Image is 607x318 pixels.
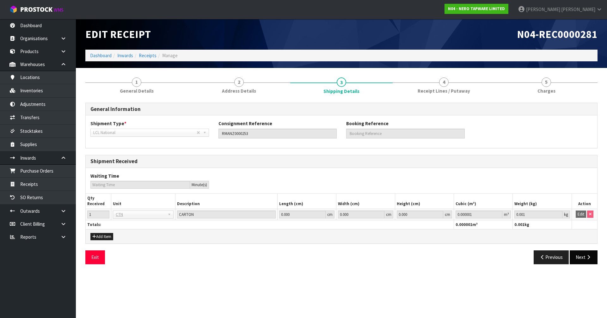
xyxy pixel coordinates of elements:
small: WMS [54,7,64,13]
button: Exit [85,250,105,264]
a: Receipts [139,52,156,58]
button: Edit [576,211,586,218]
input: Cubic [456,211,502,218]
label: Waiting Time [90,173,119,179]
div: Minute(s) [190,181,209,189]
th: Height (cm) [395,194,454,209]
span: 4 [439,77,449,87]
span: Shipping Details [85,98,598,269]
th: Qty Received [86,194,111,209]
h3: General Information [90,106,592,112]
button: Add Item [90,233,113,241]
input: Qty Received [87,211,109,218]
th: Width (cm) [336,194,395,209]
span: Manage [162,52,178,58]
span: Address Details [222,88,256,94]
th: Cubic (m³) [454,194,513,209]
div: cm [443,211,452,218]
span: General Details [120,88,154,94]
input: Weight [514,211,562,218]
th: m³ [454,220,513,229]
th: Unit [111,194,175,209]
button: Previous [534,250,569,264]
div: kg [562,211,570,218]
th: Totals: [86,220,454,229]
div: cm [326,211,334,218]
input: Height [397,211,443,218]
th: Action [572,194,597,209]
span: Receipt Lines / Putaway [418,88,470,94]
span: [PERSON_NAME] [526,6,560,12]
span: 1 [132,77,141,87]
span: 0.001 [514,222,524,227]
div: cm [384,211,393,218]
label: Booking Reference [346,120,389,127]
span: 5 [542,77,551,87]
img: cube-alt.png [9,5,17,13]
input: Booking Reference [346,129,465,138]
input: Consignment Reference [218,129,337,138]
th: Length (cm) [278,194,336,209]
label: Shipment Type [90,120,126,127]
th: Description [175,194,278,209]
span: Edit Receipt [85,28,151,41]
span: LCL National [93,129,197,137]
span: Shipping Details [323,88,359,95]
input: Width [338,211,384,218]
label: Consignment Reference [218,120,272,127]
span: N04-REC0000281 [517,28,598,41]
a: N04 - NERO TAPWARE LIMITED [445,4,508,14]
strong: N04 - NERO TAPWARE LIMITED [448,6,505,11]
th: Weight (kg) [513,194,572,209]
span: CTN [116,211,165,218]
div: m³ [502,211,511,218]
span: [PERSON_NAME] [561,6,595,12]
h3: Shipment Received [90,158,592,164]
span: 2 [234,77,244,87]
span: ProStock [20,5,52,14]
a: Dashboard [90,52,112,58]
input: Length [279,211,326,218]
th: kg [513,220,572,229]
span: 3 [337,77,346,87]
input: Description [177,211,276,218]
span: Charges [537,88,555,94]
a: Inwards [117,52,133,58]
span: 0.000001 [456,222,472,227]
input: Waiting Time [90,181,190,189]
button: Next [570,250,598,264]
